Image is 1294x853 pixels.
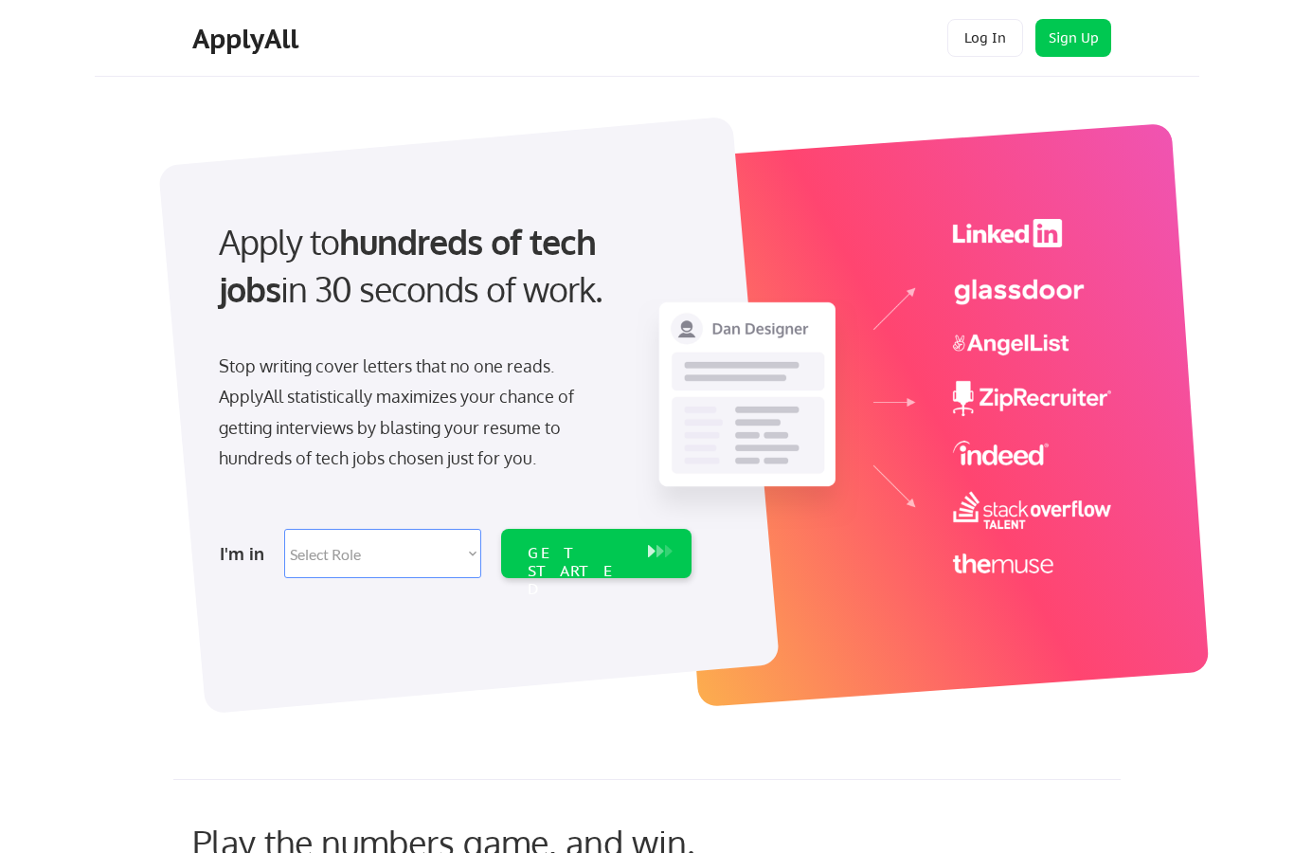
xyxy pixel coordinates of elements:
[220,538,273,569] div: I'm in
[1035,19,1111,57] button: Sign Up
[219,218,684,314] div: Apply to in 30 seconds of work.
[192,23,304,55] div: ApplyAll
[219,220,604,310] strong: hundreds of tech jobs
[219,351,608,474] div: Stop writing cover letters that no one reads. ApplyAll statistically maximizes your chance of get...
[528,544,629,599] div: GET STARTED
[947,19,1023,57] button: Log In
